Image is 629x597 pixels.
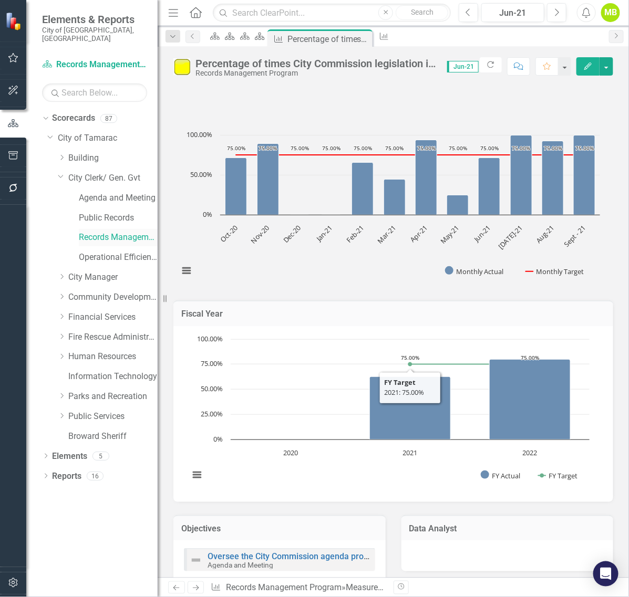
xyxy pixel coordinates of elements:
[403,448,418,457] text: 2021
[385,144,404,152] text: 75.00%
[68,291,158,303] a: Community Development
[542,141,564,215] path: Aug-21, 92.30769231. Monthly Actual.
[417,144,436,152] text: 75.00%
[396,5,448,20] button: Search
[471,223,492,244] text: Jun-21
[575,144,594,152] text: 75.00%
[526,265,596,277] button: Show Monthly Target
[281,223,303,245] text: Dec-20
[485,7,541,19] div: Jun-21
[370,376,451,439] path: 2021, 62.70546331. FY Actual.
[42,83,147,102] input: Search Below...
[291,144,309,152] text: 75.00%
[58,132,158,144] a: City of Tamarac
[100,114,117,123] div: 87
[52,451,87,463] a: Elements
[225,158,247,215] path: Oct-20, 71.42857143. Monthly Actual.
[287,33,370,46] div: Percentage of times City Commission legislation is executed and scanned to the records management...
[201,384,223,393] text: 50.00%
[42,59,147,71] a: Records Management Program
[195,58,437,69] div: Percentage of times City Commission legislation is executed and scanned to the records management...
[213,434,223,444] text: 0%
[181,524,378,533] h3: Objectives
[195,69,437,77] div: Records Management Program
[522,448,537,457] text: 2022
[208,551,383,561] a: Oversee the City Commission agenda process.
[291,359,571,439] g: FY Actual, series 1 of 2. Bar series with 3 bars.
[344,223,366,245] text: Feb-21
[68,411,158,423] a: Public Services
[5,12,24,30] img: ClearPoint Strategy
[257,144,279,215] path: Nov-20, 88.88888889. Monthly Actual.
[534,223,556,245] text: Aug-21
[480,144,499,152] text: 75.00%
[190,554,202,567] img: Not Defined
[173,58,190,75] img: Slightly below target
[227,144,245,152] text: 75.00%
[208,561,273,569] small: Agenda and Meeting
[79,212,158,224] a: Public Records
[574,135,595,215] path: Sept - 21, 100. Monthly Actual.
[481,3,544,22] button: Jun-21
[173,130,605,287] svg: Interactive chart
[409,524,606,533] h3: Data Analyst
[354,144,372,152] text: 75.00%
[68,431,158,443] a: Broward Sheriff
[173,130,613,287] div: Chart. Highcharts interactive chart.
[201,409,223,418] text: 25.00%
[226,582,342,592] a: Records Management Program
[42,26,147,43] small: City of [GEOGRAPHIC_DATA], [GEOGRAPHIC_DATA]
[190,170,212,179] text: 50.00%
[490,359,571,439] path: 2022, 79.64795008. FY Actual.
[322,144,341,152] text: 75.00%
[52,112,95,124] a: Scorecards
[512,144,530,152] text: 75.00%
[438,223,461,246] text: May-21
[87,472,104,480] div: 16
[68,172,158,184] a: City Clerk/ Gen. Gvt
[68,311,158,323] a: Financial Services
[68,271,158,284] a: City Manager
[544,144,562,152] text: 75.00%
[187,130,212,139] text: 100.00%
[213,4,451,22] input: Search ClearPoint...
[68,391,158,403] a: Parks and Recreation
[449,144,467,152] text: 75.00%
[197,334,223,343] text: 100.00%
[291,362,532,366] g: FY Target, series 2 of 2. Line with 3 data points.
[539,469,585,481] button: Show FY Target
[352,163,374,215] path: Feb-21, 65.2173913. Monthly Actual.
[52,470,81,483] a: Reports
[497,223,524,251] text: [DATE]-21
[408,223,429,244] text: Apr-21
[411,8,434,16] span: Search
[593,561,618,586] div: Open Intercom Messenger
[189,467,204,482] button: View chart menu, Chart
[68,152,158,164] a: Building
[445,265,515,277] button: Show Monthly Actual
[249,223,271,245] text: Nov-20
[179,263,194,278] button: View chart menu, Chart
[384,180,406,215] path: Mar-21, 44.44444444. Monthly Actual.
[314,223,335,244] text: Jan-21
[68,351,158,363] a: Human Resources
[401,354,419,361] text: 75.00%
[68,371,158,383] a: Information Technology
[562,223,587,249] text: Sept - 21
[203,210,212,219] text: 0%
[259,144,277,152] text: 75.00%
[79,192,158,204] a: Agenda and Meeting
[225,135,595,215] g: Monthly Actual, series 1 of 2. Bar series with 12 bars.
[447,195,469,215] path: May-21, 25. Monthly Actual.
[79,252,158,264] a: Operational Efficiency
[211,582,385,594] div: » »
[42,13,147,26] span: Elements & Reports
[184,334,595,491] svg: Interactive chart
[218,223,239,244] text: Oct-20
[201,359,223,368] text: 75.00%
[408,362,413,366] path: 2021, 75. FY Target.
[511,135,532,215] path: Jul-21, 100. Monthly Actual.
[601,3,620,22] button: MB
[346,582,384,592] a: Measures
